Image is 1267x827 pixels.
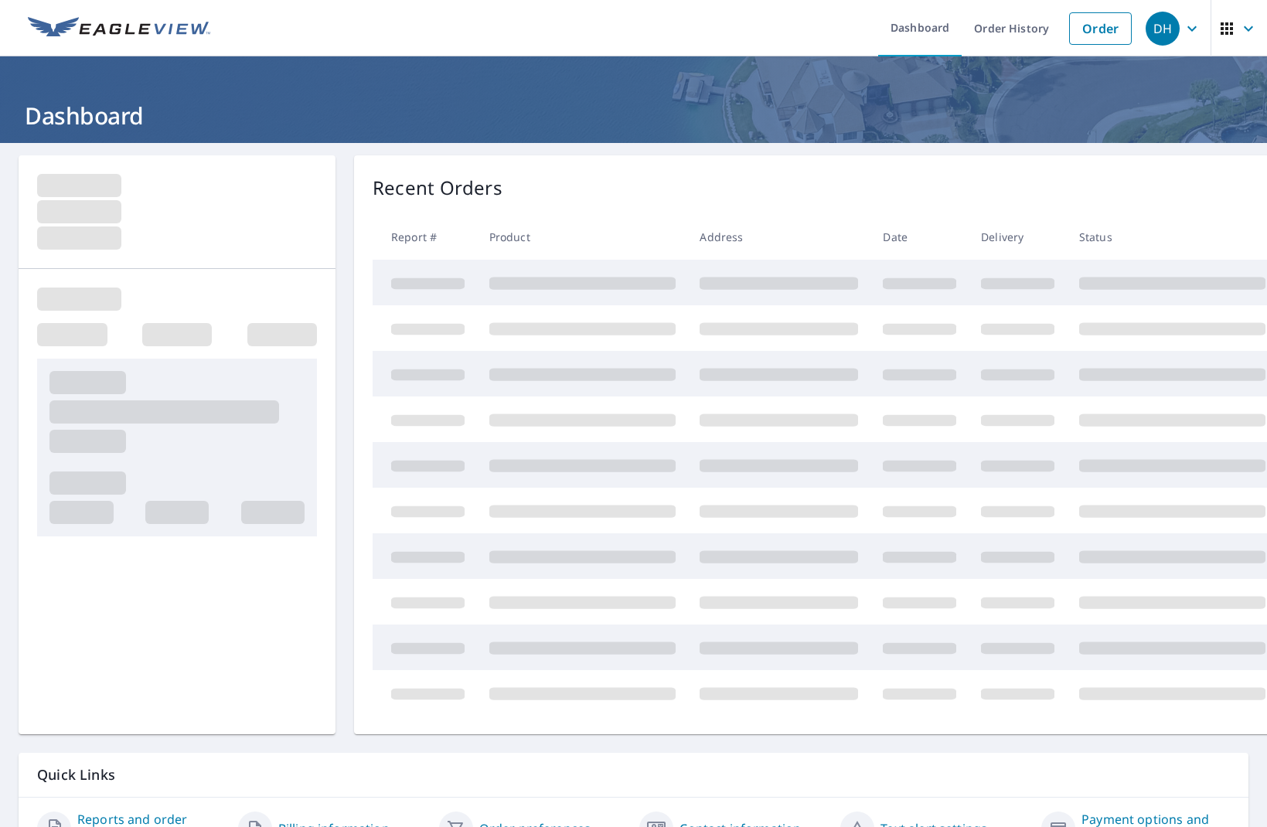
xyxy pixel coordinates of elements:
[870,214,969,260] th: Date
[28,17,210,40] img: EV Logo
[969,214,1067,260] th: Delivery
[373,174,502,202] p: Recent Orders
[373,214,477,260] th: Report #
[1069,12,1132,45] a: Order
[1146,12,1180,46] div: DH
[687,214,870,260] th: Address
[19,100,1248,131] h1: Dashboard
[477,214,688,260] th: Product
[37,765,1230,784] p: Quick Links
